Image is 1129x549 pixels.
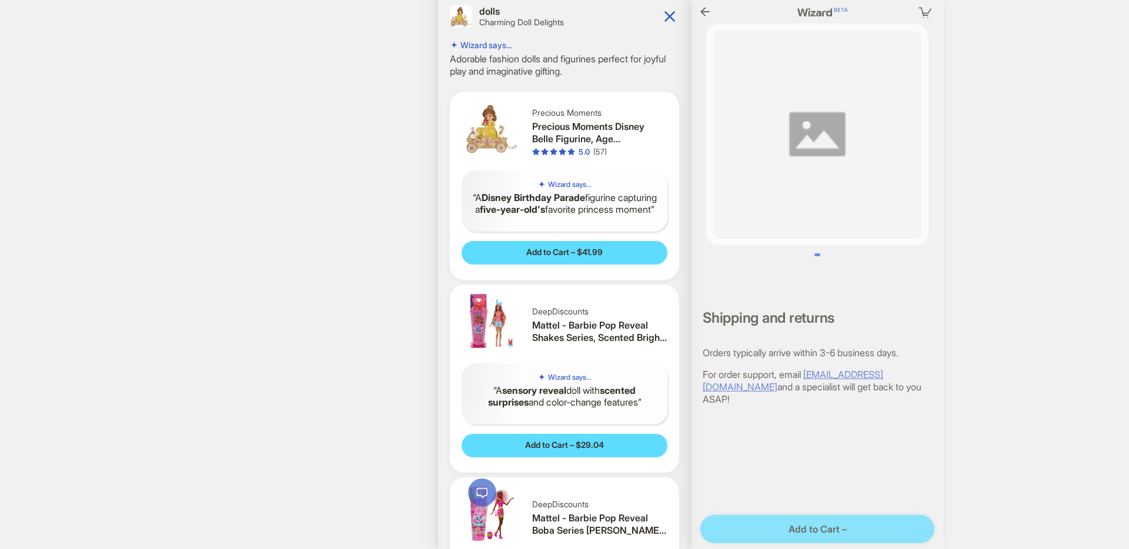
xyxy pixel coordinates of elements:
button: Go to slide 1 [814,253,820,256]
button: Add to Cart – [700,515,934,543]
img: undefined undefined image 1 [706,24,928,246]
p: Orders typically arrive within 3-6 business days. [703,347,932,359]
p: For order support, email and a specialist will get back to you ASAP! [703,369,932,405]
span: Add to Cart – [789,523,847,535]
h2: Shipping and returns [703,310,932,326]
a: [EMAIL_ADDRESS][DOMAIN_NAME] [703,369,883,393]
